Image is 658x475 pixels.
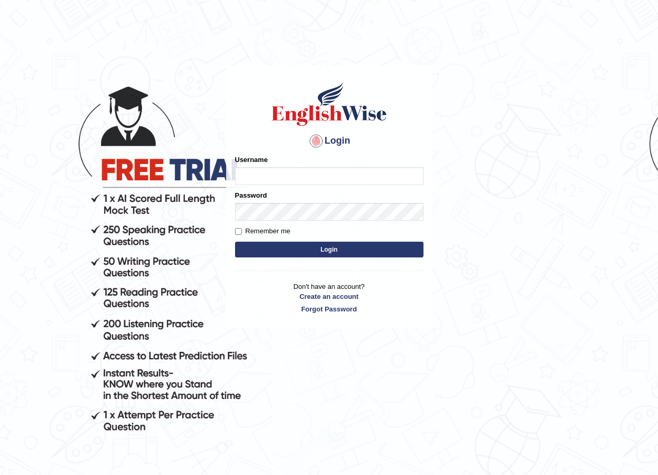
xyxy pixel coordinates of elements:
a: Forgot Password [235,304,423,314]
button: Login [235,242,423,257]
img: Logo of English Wise sign in for intelligent practice with AI [270,80,389,127]
label: Password [235,190,267,200]
label: Remember me [235,226,291,236]
a: Create an account [235,292,423,301]
p: Don't have an account? [235,282,423,314]
h4: Login [235,133,423,149]
label: Username [235,155,268,165]
input: Remember me [235,228,242,235]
